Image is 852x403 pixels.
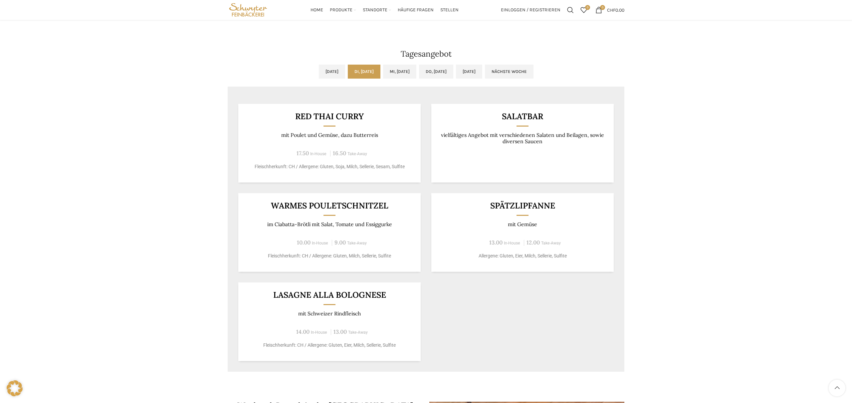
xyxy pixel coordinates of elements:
[456,65,482,79] a: [DATE]
[440,112,606,121] h3: Salatbar
[440,7,459,13] span: Stellen
[247,163,413,170] p: Fleischherkunft: CH / Allergene: Gluten, Soja, Milch, Sellerie, Sesam, Sulfite
[247,132,413,138] p: mit Poulet und Gemüse, dazu Butterreis
[330,3,356,17] a: Produkte
[347,241,367,245] span: Take-Away
[829,380,845,396] a: Scroll to top button
[247,252,413,259] p: Fleischherkunft: CH / Allergene: Gluten, Milch, Sellerie, Sulfite
[398,7,434,13] span: Häufige Fragen
[247,342,413,349] p: Fleischherkunft: CH / Allergene: Gluten, Eier, Milch, Sellerie, Sulfite
[607,7,615,13] span: CHF
[247,201,413,210] h3: Warmes Pouletschnitzel
[440,252,606,259] p: Allergene: Gluten, Eier, Milch, Sellerie, Sulfite
[541,241,561,245] span: Take-Away
[333,328,347,335] span: 13.00
[585,5,590,10] span: 0
[348,65,380,79] a: Di, [DATE]
[311,3,323,17] a: Home
[592,3,628,17] a: 0 CHF0.00
[348,330,368,335] span: Take-Away
[310,152,326,156] span: In-House
[419,65,453,79] a: Do, [DATE]
[485,65,533,79] a: Nächste Woche
[440,221,606,227] p: mit Gemüse
[440,201,606,210] h3: Spätzlipfanne
[228,50,624,58] h2: Tagesangebot
[398,3,434,17] a: Häufige Fragen
[607,7,624,13] bdi: 0.00
[311,330,327,335] span: In-House
[312,241,328,245] span: In-House
[489,239,503,246] span: 13.00
[440,3,459,17] a: Stellen
[383,65,416,79] a: Mi, [DATE]
[333,150,346,157] span: 16.50
[577,3,590,17] a: 0
[501,8,560,12] span: Einloggen / Registrieren
[600,5,605,10] span: 0
[272,3,498,17] div: Main navigation
[504,241,520,245] span: In-House
[577,3,590,17] div: Meine Wunschliste
[228,7,269,12] a: Site logo
[247,291,413,299] h3: Lasagne alla Bolognese
[347,152,367,156] span: Take-Away
[247,221,413,227] p: im Ciabatta-Brötli mit Salat, Tomate und Essiggurke
[564,3,577,17] a: Suchen
[440,132,606,145] p: vielfältiges Angebot mit verschiedenen Salaten und Beilagen, sowie diversen Saucen
[247,310,413,317] p: mit Schweizer Rindfleisch
[330,7,352,13] span: Produkte
[297,239,311,246] span: 10.00
[311,7,323,13] span: Home
[247,112,413,121] h3: Red Thai Curry
[319,65,345,79] a: [DATE]
[498,3,564,17] a: Einloggen / Registrieren
[297,150,309,157] span: 17.50
[363,3,391,17] a: Standorte
[363,7,387,13] span: Standorte
[334,239,346,246] span: 9.00
[296,328,310,335] span: 14.00
[527,239,540,246] span: 12.00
